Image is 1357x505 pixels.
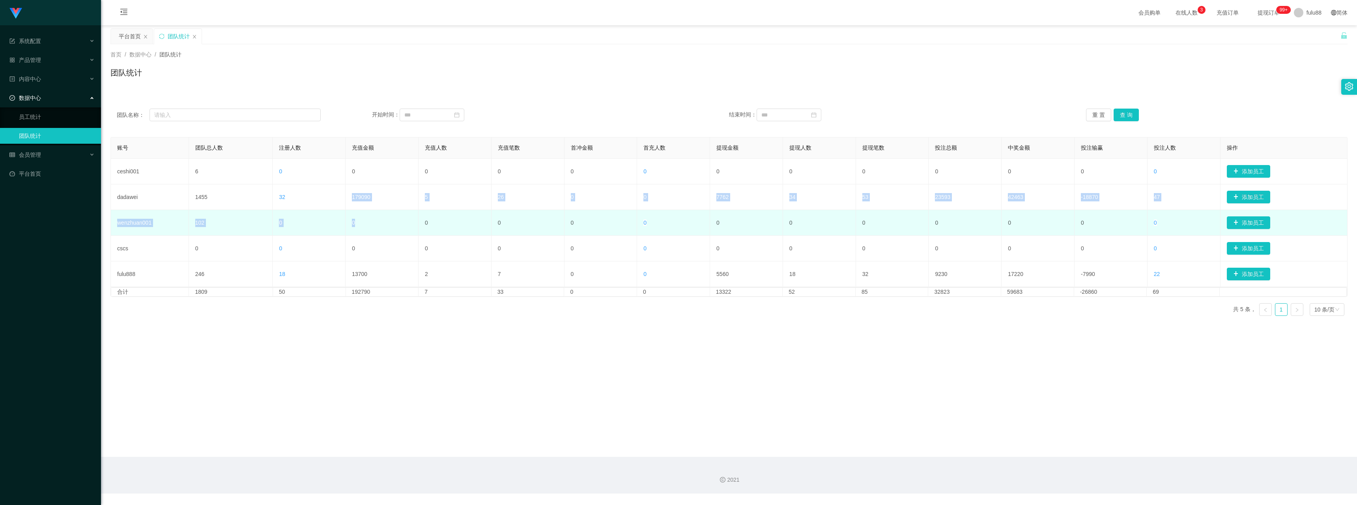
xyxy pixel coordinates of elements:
span: 提现笔数 [862,145,884,151]
td: 7 [419,288,492,296]
td: 0 [710,210,783,236]
button: 查 询 [1114,109,1139,121]
td: 6 [189,159,273,184]
span: 0 [1154,168,1157,175]
td: 0 [492,159,564,184]
span: 数据中心 [129,51,151,58]
td: 0 [564,288,637,296]
span: 充值笔数 [498,145,520,151]
li: 1 [1275,303,1288,316]
span: 47 [1154,194,1160,200]
td: 9230 [929,261,1002,287]
span: 0 [643,194,647,200]
span: 提现人数 [789,145,811,151]
i: 图标: form [9,38,15,44]
i: 图标: unlock [1340,32,1348,39]
span: 首页 [110,51,121,58]
i: 图标: setting [1345,82,1353,91]
span: / [155,51,156,58]
td: 0 [564,261,637,287]
td: 0 [783,210,856,236]
div: 平台首页 [119,29,141,44]
span: 0 [643,271,647,277]
td: 13700 [346,261,419,287]
span: / [125,51,126,58]
span: 0 [279,220,282,226]
td: 26 [492,184,564,210]
td: 0 [419,159,492,184]
td: dadawei [111,184,189,210]
td: 0 [929,210,1002,236]
span: 内容中心 [9,76,41,82]
i: 图标: menu-fold [110,0,137,26]
td: 0 [564,236,637,261]
sup: 227 [1277,6,1291,14]
td: -18870 [1075,184,1148,210]
i: 图标: profile [9,76,15,82]
td: 0 [710,236,783,261]
i: 图标: copyright [720,477,725,482]
i: 图标: close [192,34,197,39]
i: 图标: down [1335,307,1340,313]
td: 0 [637,288,710,296]
td: 13322 [710,288,783,296]
i: 图标: left [1263,308,1268,312]
span: 充值订单 [1213,10,1243,15]
td: 1455 [189,184,273,210]
i: 图标: appstore-o [9,57,15,63]
td: 0 [419,236,492,261]
td: 2 [419,261,492,287]
td: 0 [346,236,419,261]
td: 0 [1002,159,1075,184]
td: 0 [783,159,856,184]
td: 0 [1002,210,1075,236]
td: 33 [492,288,564,296]
li: 共 5 条， [1233,303,1256,316]
span: 投注总额 [935,145,957,151]
sup: 3 [1198,6,1206,14]
span: 注册人数 [279,145,301,151]
span: 22 [1154,271,1160,277]
td: 0 [346,210,419,236]
i: 图标: calendar [811,112,817,118]
td: 7 [492,261,564,287]
td: 85 [856,288,929,296]
a: 1 [1275,304,1287,315]
td: 0 [856,210,929,236]
span: 0 [643,245,647,252]
span: 18 [279,271,285,277]
td: 59683 [1001,288,1074,296]
td: 17220 [1002,261,1075,287]
span: 中奖金额 [1008,145,1030,151]
td: 1809 [189,288,273,296]
td: 0 [856,159,929,184]
td: 7762 [710,184,783,210]
i: 图标: right [1295,308,1299,312]
td: 合计 [111,288,189,296]
td: 0 [1002,236,1075,261]
td: wenzhuan001 [111,210,189,236]
td: 50 [273,288,346,296]
span: 首冲金额 [571,145,593,151]
span: 充值金额 [352,145,374,151]
li: 上一页 [1259,303,1272,316]
span: 0 [1154,220,1157,226]
span: 在线人数 [1172,10,1202,15]
td: 0 [564,210,637,236]
a: 员工统计 [19,109,95,125]
td: -26860 [1074,288,1147,296]
td: 0 [189,236,273,261]
li: 下一页 [1291,303,1303,316]
span: 0 [279,245,282,252]
td: 0 [492,210,564,236]
td: 52 [783,288,856,296]
button: 图标: plus添加员工 [1227,268,1270,280]
td: 102 [189,210,273,236]
h1: 团队统计 [110,67,142,79]
td: -7990 [1075,261,1148,287]
td: 18 [783,261,856,287]
button: 图标: plus添加员工 [1227,191,1270,203]
span: 首充人数 [643,145,665,151]
img: logo.9652507e.png [9,8,22,19]
span: 0 [643,220,647,226]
